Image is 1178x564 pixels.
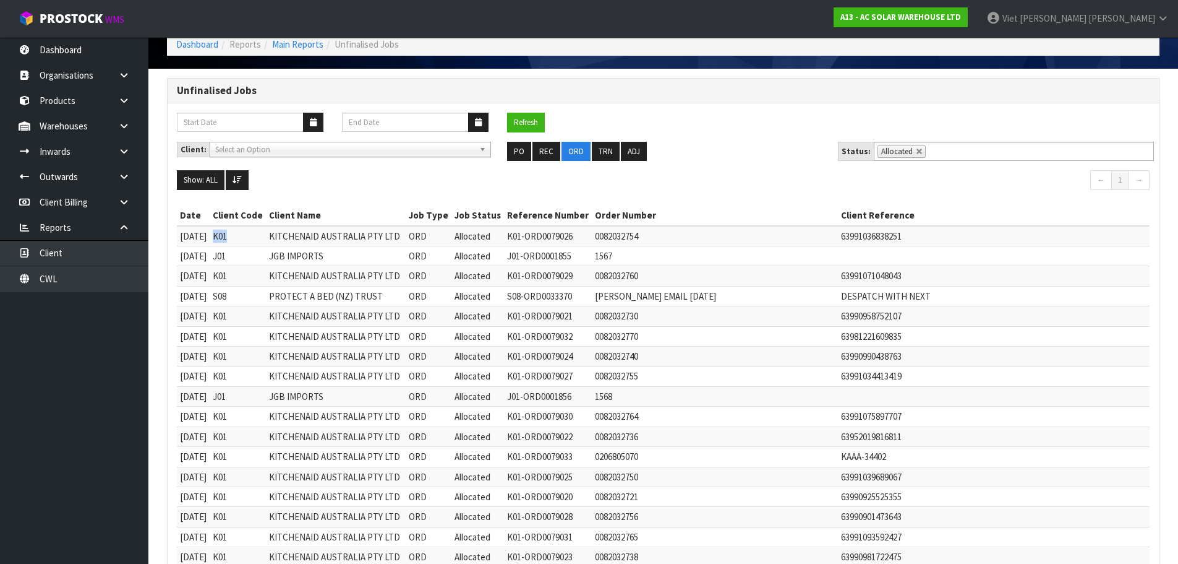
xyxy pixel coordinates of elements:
span: Allocated [455,250,490,262]
td: 0082032770 [592,326,838,346]
td: 0082032754 [592,226,838,246]
td: 63991039689067 [838,467,1150,487]
td: K01-ORD0079029 [504,266,592,286]
td: KITCHENAID AUSTRALIA PTY LTD [266,226,406,246]
td: KITCHENAID AUSTRALIA PTY LTD [266,326,406,346]
td: KITCHENAID AUSTRALIA PTY LTD [266,527,406,547]
td: J01 [210,246,266,266]
td: K01 [210,326,266,346]
td: 63991036838251 [838,226,1150,246]
td: K01 [210,427,266,446]
nav: Page navigation [673,170,1150,193]
td: 63990901473643 [838,507,1150,527]
td: 63991034413419 [838,367,1150,386]
td: K01 [210,266,266,286]
td: 0082032736 [592,427,838,446]
button: ORD [561,142,591,162]
td: J01 [210,386,266,406]
td: [DATE] [177,347,210,367]
span: Allocated [881,146,913,157]
span: ProStock [40,11,103,27]
td: ORD [406,386,451,406]
span: Allocated [455,370,490,382]
a: ← [1090,170,1112,190]
td: [DATE] [177,386,210,406]
td: KITCHENAID AUSTRALIA PTY LTD [266,427,406,446]
span: Allocated [455,451,490,462]
td: K01 [210,507,266,527]
span: Allocated [455,531,490,543]
td: 0082032721 [592,487,838,507]
td: 63990990438763 [838,347,1150,367]
td: [DATE] [177,226,210,246]
span: Allocated [455,331,490,342]
td: [PERSON_NAME] EMAIL [DATE] [592,286,838,306]
td: KITCHENAID AUSTRALIA PTY LTD [266,367,406,386]
td: ORD [406,487,451,507]
td: JGB IMPORTS [266,246,406,266]
button: ADJ [621,142,647,162]
span: [PERSON_NAME] [1088,12,1155,24]
span: Allocated [455,350,490,362]
td: ORD [406,286,451,306]
td: ORD [406,427,451,446]
span: Allocated [455,270,490,282]
td: KITCHENAID AUSTRALIA PTY LTD [266,447,406,467]
td: [DATE] [177,507,210,527]
td: 1567 [592,246,838,266]
td: ORD [406,407,451,427]
td: K01-ORD0079026 [504,226,592,246]
td: [DATE] [177,487,210,507]
td: 0082032755 [592,367,838,386]
td: 63991093592427 [838,527,1150,547]
th: Client Code [210,206,266,225]
td: KITCHENAID AUSTRALIA PTY LTD [266,487,406,507]
td: K01-ORD0079024 [504,347,592,367]
td: [DATE] [177,367,210,386]
button: PO [507,142,531,162]
th: Job Type [406,206,451,225]
td: K01-ORD0079022 [504,427,592,446]
td: K01 [210,367,266,386]
td: K01 [210,347,266,367]
img: cube-alt.png [19,11,34,26]
th: Reference Number [504,206,592,225]
td: J01-ORD0001855 [504,246,592,266]
td: ORD [406,367,451,386]
td: ORD [406,326,451,346]
a: 1 [1111,170,1129,190]
td: K01 [210,306,266,326]
h3: Unfinalised Jobs [177,85,1150,97]
td: KITCHENAID AUSTRALIA PTY LTD [266,407,406,427]
td: 63952019816811 [838,427,1150,446]
td: KITCHENAID AUSTRALIA PTY LTD [266,507,406,527]
th: Date [177,206,210,225]
td: 0082032764 [592,407,838,427]
span: Allocated [455,230,490,242]
span: Allocated [455,471,490,483]
td: K01 [210,447,266,467]
td: 63990925525355 [838,487,1150,507]
td: K01-ORD0079027 [504,367,592,386]
td: 0082032730 [592,306,838,326]
td: 0082032760 [592,266,838,286]
strong: A13 - AC SOLAR WAREHOUSE LTD [840,12,961,22]
td: ORD [406,467,451,487]
td: DESPATCH WITH NEXT [838,286,1150,306]
button: Refresh [507,113,545,132]
td: S08-ORD0033370 [504,286,592,306]
td: K01 [210,226,266,246]
a: A13 - AC SOLAR WAREHOUSE LTD [834,7,968,27]
td: ORD [406,246,451,266]
td: K01-ORD0079030 [504,407,592,427]
span: Allocated [455,491,490,503]
button: TRN [592,142,620,162]
td: K01-ORD0079032 [504,326,592,346]
td: K01 [210,487,266,507]
td: ORD [406,226,451,246]
td: ORD [406,527,451,547]
span: Select an Option [215,142,474,157]
td: KITCHENAID AUSTRALIA PTY LTD [266,306,406,326]
td: [DATE] [177,447,210,467]
span: Viet [PERSON_NAME] [1002,12,1086,24]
